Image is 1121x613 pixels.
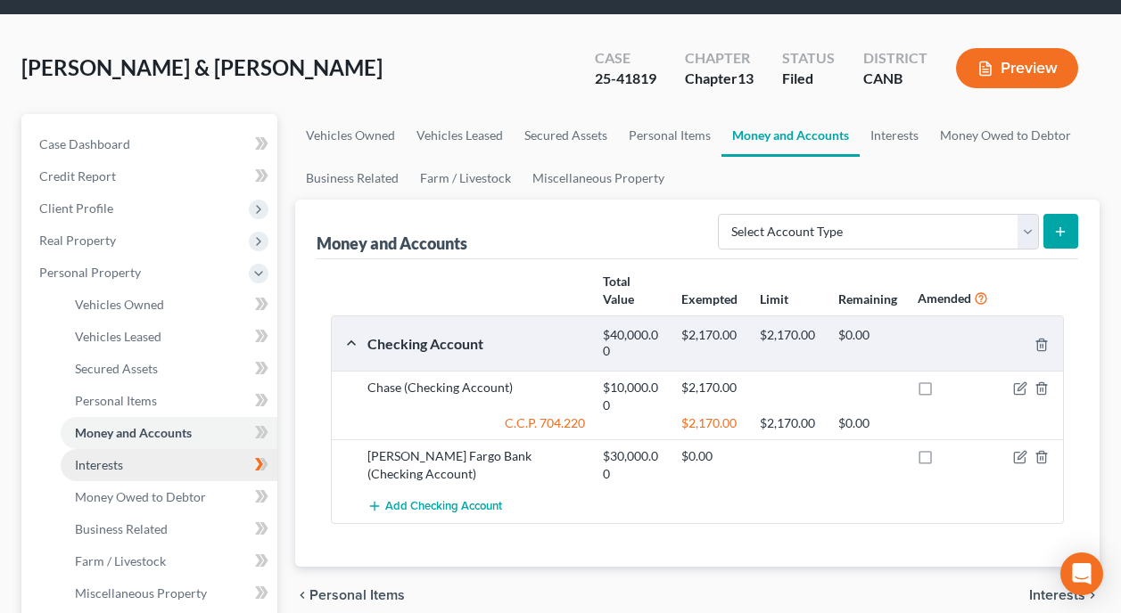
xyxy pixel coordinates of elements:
[61,577,277,609] a: Miscellaneous Property
[618,114,721,157] a: Personal Items
[409,157,522,200] a: Farm / Livestock
[860,114,929,157] a: Interests
[1029,588,1100,602] button: Interests chevron_right
[685,48,754,69] div: Chapter
[75,361,158,376] span: Secured Assets
[929,114,1082,157] a: Money Owed to Debtor
[295,588,309,602] i: chevron_left
[595,48,656,69] div: Case
[61,481,277,513] a: Money Owed to Debtor
[317,233,467,254] div: Money and Accounts
[61,289,277,321] a: Vehicles Owned
[594,327,672,360] div: $40,000.00
[956,48,1078,88] button: Preview
[39,265,141,280] span: Personal Property
[918,290,971,306] strong: Amended
[782,69,835,89] div: Filed
[295,157,409,200] a: Business Related
[1060,552,1103,595] div: Open Intercom Messenger
[61,385,277,417] a: Personal Items
[738,69,754,86] span: 13
[829,327,908,360] div: $0.00
[838,291,897,306] strong: Remaining
[61,449,277,481] a: Interests
[672,379,751,414] div: $2,170.00
[75,425,192,440] span: Money and Accounts
[25,128,277,160] a: Case Dashboard
[863,48,927,69] div: District
[25,160,277,192] a: Credit Report
[1029,588,1085,602] span: Interests
[75,489,206,504] span: Money Owed to Debtor
[385,500,502,514] span: Add Checking Account
[359,334,594,353] div: Checking Account
[751,327,829,360] div: $2,170.00
[75,393,157,408] span: Personal Items
[39,233,116,248] span: Real Property
[295,588,405,602] button: chevron_left Personal Items
[681,291,738,306] strong: Exempted
[514,114,618,157] a: Secured Assets
[367,490,502,523] button: Add Checking Account
[594,447,672,483] div: $30,000.00
[359,414,594,432] div: C.C.P. 704.220
[672,447,751,483] div: $0.00
[61,321,277,353] a: Vehicles Leased
[61,513,277,545] a: Business Related
[603,274,634,306] strong: Total Value
[75,297,164,312] span: Vehicles Owned
[75,521,168,536] span: Business Related
[39,168,116,184] span: Credit Report
[359,379,594,414] div: Chase (Checking Account)
[295,114,406,157] a: Vehicles Owned
[61,545,277,577] a: Farm / Livestock
[61,417,277,449] a: Money and Accounts
[359,447,594,483] div: [PERSON_NAME] Fargo Bank (Checking Account)
[672,327,751,360] div: $2,170.00
[751,414,829,432] div: $2,170.00
[721,114,860,157] a: Money and Accounts
[75,553,166,568] span: Farm / Livestock
[782,48,835,69] div: Status
[760,291,788,306] strong: Limit
[594,379,672,414] div: $10,000.00
[685,69,754,89] div: Chapter
[75,329,161,344] span: Vehicles Leased
[21,54,383,80] span: [PERSON_NAME] & [PERSON_NAME]
[522,157,675,200] a: Miscellaneous Property
[829,414,908,432] div: $0.00
[863,69,927,89] div: CANB
[75,457,123,472] span: Interests
[595,69,656,89] div: 25-41819
[61,353,277,385] a: Secured Assets
[672,414,751,432] div: $2,170.00
[406,114,514,157] a: Vehicles Leased
[309,588,405,602] span: Personal Items
[39,136,130,151] span: Case Dashboard
[75,585,207,601] span: Miscellaneous Property
[39,200,113,216] span: Client Profile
